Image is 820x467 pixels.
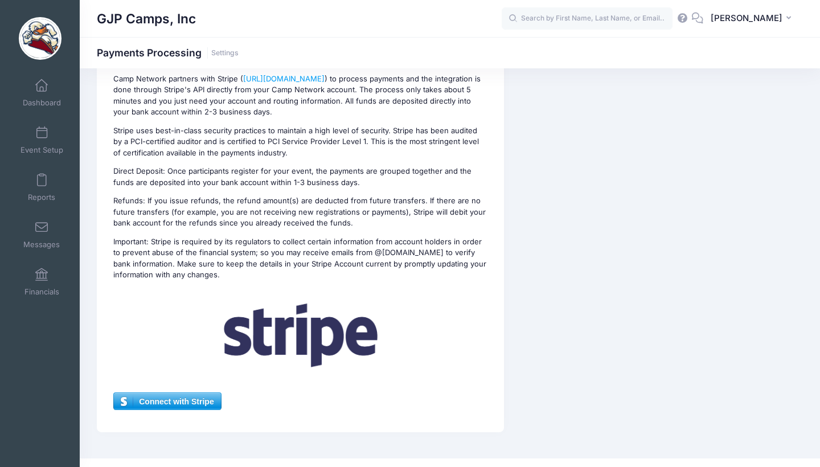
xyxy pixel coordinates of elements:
button: [PERSON_NAME] [703,6,803,32]
span: Messages [23,240,60,249]
span: Financials [24,287,59,297]
a: Reports [15,167,69,207]
span: Reports [28,192,55,202]
span: [PERSON_NAME] [711,12,782,24]
span: Connect with Stripe [114,393,220,410]
a: Connect with Stripe [113,392,221,409]
a: Event Setup [15,120,69,160]
a: Messages [15,215,69,255]
span: Event Setup [20,145,63,155]
p: Important: Stripe is required by its regulators to collect certain information from account holde... [113,236,487,281]
a: Dashboard [15,73,69,113]
a: Settings [211,49,239,58]
a: Financials [15,262,69,302]
h1: GJP Camps, Inc [97,6,196,32]
span: Dashboard [23,98,61,108]
input: Search by First Name, Last Name, or Email... [502,7,673,30]
img: GJP Camps, Inc [19,17,61,60]
a: [URL][DOMAIN_NAME] [243,74,325,83]
p: Refunds: If you issue refunds, the refund amount(s) are deducted from future transfers. If there ... [113,195,487,229]
p: Direct Deposit: Once participants register for your event, the payments are grouped together and ... [113,166,487,188]
h1: Payments Processing [97,47,239,59]
img: Stripe Logo [201,288,400,383]
p: Camp Network partners with Stripe ( ) to process payments and the integration is done through Str... [113,73,487,118]
p: Stripe uses best-in-class security practices to maintain a high level of security. Stripe has bee... [113,125,487,159]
